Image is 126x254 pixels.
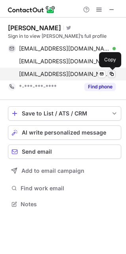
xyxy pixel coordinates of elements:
[8,33,121,40] div: Sign in to view [PERSON_NAME]’s full profile
[22,110,107,117] div: Save to List / ATS / CRM
[8,145,121,159] button: Send email
[22,148,52,155] span: Send email
[8,164,121,178] button: Add to email campaign
[8,125,121,140] button: AI write personalized message
[21,168,84,174] span: Add to email campaign
[22,129,106,136] span: AI write personalized message
[8,106,121,121] button: save-profile-one-click
[19,70,110,78] span: [EMAIL_ADDRESS][DOMAIN_NAME]
[19,58,110,65] span: [EMAIL_ADDRESS][DOMAIN_NAME]
[19,45,110,52] span: [EMAIL_ADDRESS][DOMAIN_NAME]
[8,24,61,32] div: [PERSON_NAME]
[8,199,121,210] button: Notes
[21,201,118,208] span: Notes
[21,185,118,192] span: Find work email
[8,5,55,14] img: ContactOut v5.3.10
[84,83,116,91] button: Reveal Button
[8,183,121,194] button: Find work email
